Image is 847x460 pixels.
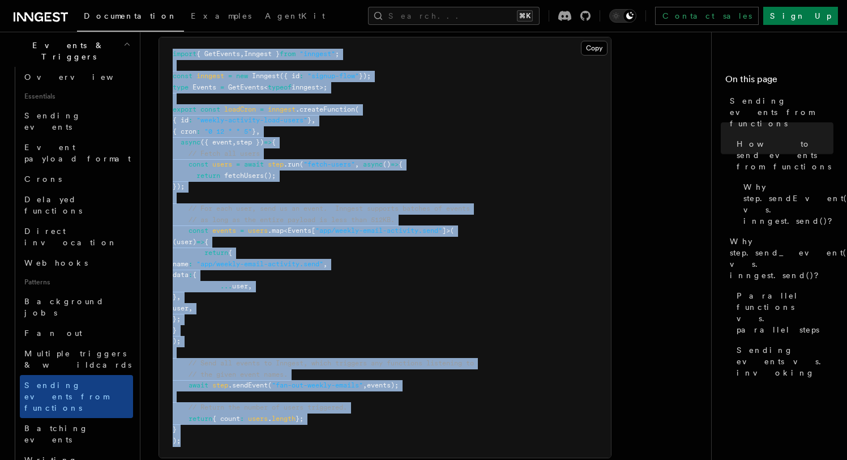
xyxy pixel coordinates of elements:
span: async [181,138,200,146]
span: { [192,271,196,279]
span: { [399,160,403,168]
span: const [189,160,208,168]
span: data [173,271,189,279]
span: , [355,160,359,168]
a: Sending events from functions [20,375,133,418]
span: = [240,227,244,235]
span: "fan-out-weekly-emails" [272,381,363,389]
span: ; [335,50,339,58]
span: Inngest [252,72,280,80]
span: Overview [24,73,141,82]
h4: On this page [725,73,833,91]
a: Background jobs [20,291,133,323]
span: inngest [196,72,224,80]
span: AgentKit [265,11,325,20]
a: Documentation [77,3,184,32]
span: ( [355,105,359,113]
span: Direct invocation [24,227,117,247]
span: await [189,381,208,389]
span: , [256,127,260,135]
span: Parallel functions vs. parallel steps [737,290,833,335]
button: Search...⌘K [368,7,540,25]
span: , [177,293,181,301]
span: , [363,381,367,389]
span: } [252,127,256,135]
span: Event payload format [24,143,131,163]
span: ); [173,437,181,445]
span: Fan out [24,329,82,338]
span: Sending events vs. invoking [737,344,833,378]
span: Patterns [20,273,133,291]
span: .run [284,160,300,168]
span: : [300,72,303,80]
span: , [311,116,315,124]
span: (user) [173,238,196,246]
a: AgentKit [258,3,332,31]
span: events [212,227,236,235]
span: GetEvents [228,83,264,91]
span: Events [192,83,216,91]
span: // as long as the entire payload is less than 512KB. [189,216,395,224]
span: ( [300,160,303,168]
a: Webhooks [20,253,133,273]
a: Crons [20,169,133,189]
span: (); [264,172,276,180]
span: events); [367,381,399,389]
span: export [173,105,196,113]
span: name [173,260,189,268]
span: : [196,127,200,135]
span: return [189,415,212,423]
a: Sending events [20,105,133,137]
span: , [323,260,327,268]
span: Crons [24,174,62,184]
span: loadCron [224,105,256,113]
span: Inngest } [244,50,280,58]
a: Why step.sendEvent() vs. inngest.send()? [739,177,833,231]
button: Copy [581,41,608,56]
span: } [173,425,177,433]
span: // Fetch all users [189,150,260,157]
span: }; [296,415,303,423]
span: async [363,160,383,168]
span: ( [268,381,272,389]
span: = [260,105,264,113]
span: Sending events from functions [24,381,109,412]
span: Events & Triggers [9,40,123,62]
span: ]>( [442,227,454,235]
span: .createFunction [296,105,355,113]
span: "signup-flow" [307,72,359,80]
span: { [204,238,208,246]
span: const [173,72,192,80]
span: const [189,227,208,235]
span: "weekly-activity-load-users" [196,116,307,124]
span: import [173,50,196,58]
span: length [272,415,296,423]
span: ({ event [200,138,232,146]
a: Why step.send_event() vs. inngest.send()? [725,231,833,286]
span: : [189,271,192,279]
span: "0 12 * * 5" [204,127,252,135]
span: // the given event names. [189,370,288,378]
span: = [228,72,232,80]
kbd: ⌘K [517,10,533,22]
span: type [173,83,189,91]
span: => [264,138,272,146]
span: : [189,260,192,268]
span: Essentials [20,87,133,105]
span: const [200,105,220,113]
span: [ [311,227,315,235]
a: Overview [20,67,133,87]
span: } [173,326,177,334]
span: () [383,160,391,168]
span: }; [173,315,181,323]
span: inngest>; [292,83,327,91]
span: Examples [191,11,251,20]
span: . [268,415,272,423]
a: Batching events [20,418,133,450]
span: ); [173,337,181,345]
span: "inngest" [300,50,335,58]
span: from [280,50,296,58]
span: return [196,172,220,180]
span: users [248,415,268,423]
span: "fetch-users" [303,160,355,168]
